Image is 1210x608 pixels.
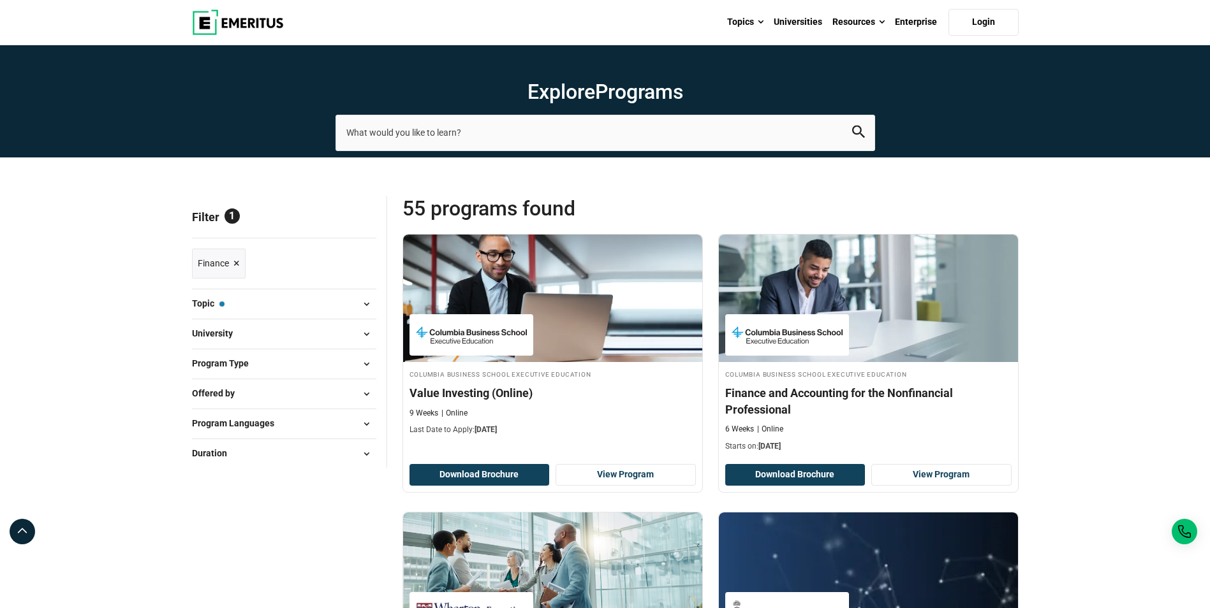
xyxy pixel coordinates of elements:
button: Program Type [192,354,376,373]
p: 9 Weeks [409,408,438,419]
button: Topic [192,294,376,314]
button: Offered by [192,384,376,403]
a: Finance Course by Columbia Business School Executive Education - August 28, 2025 Columbia Busines... [719,235,1018,458]
p: Starts on: [725,441,1012,452]
span: [DATE] [758,442,781,451]
p: 6 Weeks [725,424,754,435]
p: Online [757,424,783,435]
img: Columbia Business School Executive Education [416,321,527,349]
a: Login [948,9,1019,36]
h4: Columbia Business School Executive Education [725,368,1012,379]
span: 55 Programs found [402,196,711,221]
button: Program Languages [192,414,376,433]
img: Finance and Accounting for the Nonfinancial Professional | Online Finance Course [719,235,1018,362]
a: Reset all [337,210,376,227]
span: Topic [192,296,225,310]
span: 1 [225,208,240,224]
a: Finance × [192,249,246,279]
button: Duration [192,444,376,463]
span: [DATE] [475,425,497,434]
span: Offered by [192,386,245,400]
h1: Explore [336,79,875,105]
span: Duration [192,446,237,460]
span: Finance [198,256,229,270]
a: View Program [871,464,1012,486]
button: Download Brochure [409,464,550,486]
button: Download Brochure [725,464,866,486]
a: Finance Course by Columbia Business School Executive Education - August 28, 2025 Columbia Busines... [403,235,702,442]
span: Program Languages [192,416,284,430]
h4: Value Investing (Online) [409,385,696,401]
span: Programs [595,80,683,104]
p: Online [441,408,468,419]
input: search-page [336,115,875,150]
h4: Columbia Business School Executive Education [409,368,696,379]
button: search [852,126,865,140]
h4: Finance and Accounting for the Nonfinancial Professional [725,385,1012,417]
p: Filter [192,196,376,238]
span: Program Type [192,356,259,370]
span: × [233,254,240,273]
span: University [192,326,243,340]
img: Columbia Business School Executive Education [732,321,843,349]
img: Value Investing (Online) | Online Finance Course [403,235,702,362]
a: search [852,129,865,141]
p: Last Date to Apply: [409,424,696,435]
a: View Program [556,464,696,486]
button: University [192,324,376,344]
